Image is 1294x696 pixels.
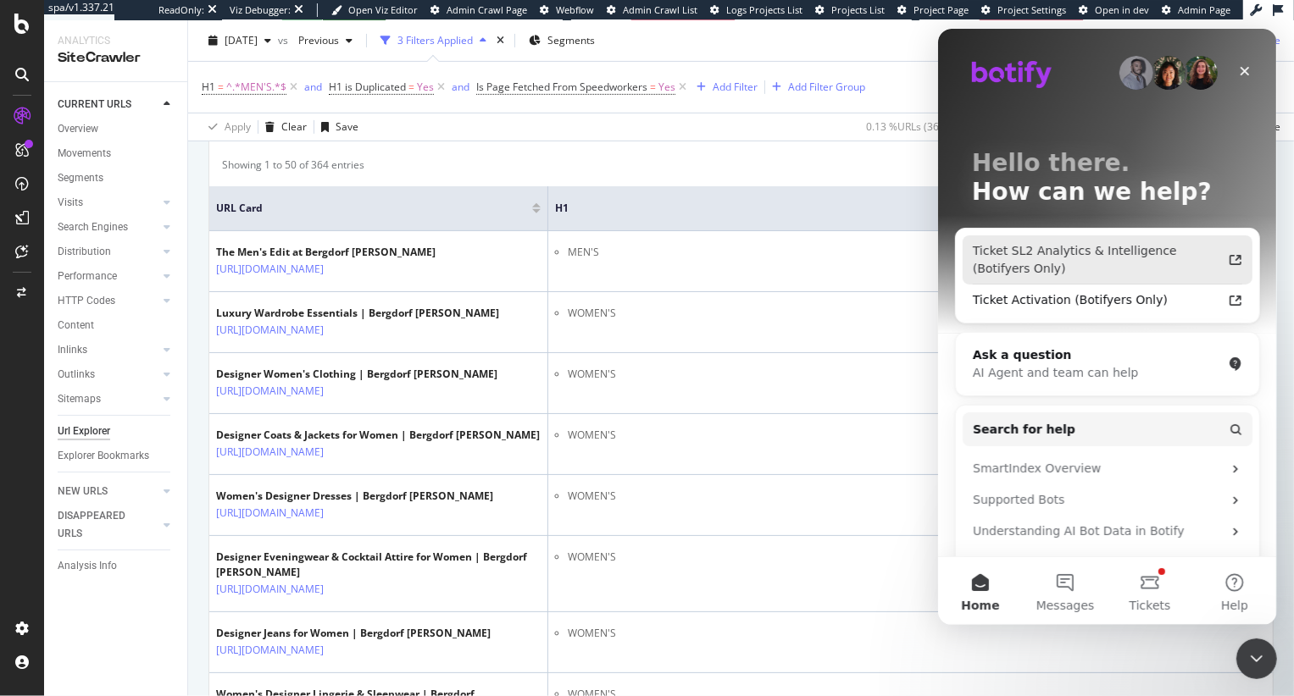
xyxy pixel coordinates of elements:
[216,201,528,216] span: URL Card
[58,145,111,163] div: Movements
[1079,3,1149,17] a: Open in dev
[58,390,158,408] a: Sitemaps
[348,3,418,16] span: Open Viz Editor
[216,322,324,339] a: [URL][DOMAIN_NAME]
[331,3,418,17] a: Open Viz Editor
[658,75,675,99] span: Yes
[225,33,258,47] span: 2025 Aug. 3rd
[58,48,174,68] div: SiteCrawler
[314,113,358,141] button: Save
[58,423,175,440] a: Url Explorer
[430,3,527,17] a: Admin Crawl Page
[1162,3,1230,17] a: Admin Page
[397,33,473,47] div: 3 Filters Applied
[292,33,339,47] span: Previous
[447,3,527,16] span: Admin Crawl Page
[58,341,87,359] div: Inlinks
[713,80,758,94] div: Add Filter
[58,34,174,48] div: Analytics
[556,3,594,16] span: Webflow
[216,383,324,400] a: [URL][DOMAIN_NAME]
[58,390,101,408] div: Sitemaps
[1178,3,1230,16] span: Admin Page
[765,77,865,97] button: Add Filter Group
[568,428,1266,443] li: WOMEN'S
[1236,638,1277,679] iframe: Intercom live chat
[58,243,111,261] div: Distribution
[650,80,656,94] span: =
[997,3,1066,16] span: Project Settings
[216,642,324,659] a: [URL][DOMAIN_NAME]
[58,120,175,138] a: Overview
[58,96,158,113] a: CURRENT URLS
[58,447,149,465] div: Explorer Bookmarks
[216,581,324,598] a: [URL][DOMAIN_NAME]
[493,32,508,49] div: times
[417,75,434,99] span: Yes
[568,367,1266,382] li: WOMEN'S
[58,483,108,500] div: NEW URLS
[216,261,324,278] a: [URL][DOMAIN_NAME]
[58,423,110,440] div: Url Explorer
[222,157,364,178] div: Showing 1 to 50 of 364 entries
[225,119,251,134] div: Apply
[58,557,175,575] a: Analysis Info
[216,245,436,260] div: The Men's Edit at Bergdorf [PERSON_NAME]
[788,80,865,94] div: Add Filter Group
[216,444,324,461] a: [URL][DOMAIN_NAME]
[831,3,885,16] span: Projects List
[914,3,969,16] span: Project Page
[258,113,307,141] button: Clear
[623,3,697,16] span: Admin Crawl List
[897,3,969,17] a: Project Page
[476,80,647,94] span: Is Page Fetched From Speedworkers
[1236,27,1280,54] button: Save
[981,3,1066,17] a: Project Settings
[226,75,286,99] span: ^.*MEN'S.*$
[710,3,803,17] a: Logs Projects List
[58,194,158,212] a: Visits
[58,218,158,236] a: Search Engines
[607,3,697,17] a: Admin Crawl List
[568,245,1266,260] li: MEN'S
[58,507,143,543] div: DISAPPEARED URLS
[374,27,493,54] button: 3 Filters Applied
[58,169,175,187] a: Segments
[202,27,278,54] button: [DATE]
[58,292,158,310] a: HTTP Codes
[58,483,158,500] a: NEW URLS
[58,366,158,384] a: Outlinks
[547,33,595,47] span: Segments
[216,367,497,382] div: Designer Women's Clothing | Bergdorf [PERSON_NAME]
[202,113,251,141] button: Apply
[1095,3,1149,16] span: Open in dev
[938,29,1277,625] iframe: Intercom live chat
[58,268,158,285] a: Performance
[58,447,175,465] a: Explorer Bookmarks
[568,489,1266,504] li: WOMEN'S
[555,201,1241,216] span: H1
[568,626,1266,641] li: WOMEN'S
[58,218,128,236] div: Search Engines
[281,119,307,134] div: Clear
[216,550,541,580] div: Designer Eveningwear & Cocktail Attire for Women | Bergdorf [PERSON_NAME]
[58,145,175,163] a: Movements
[202,80,215,94] span: H1
[216,505,324,522] a: [URL][DOMAIN_NAME]
[292,27,359,54] button: Previous
[568,550,1266,565] li: WOMEN'S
